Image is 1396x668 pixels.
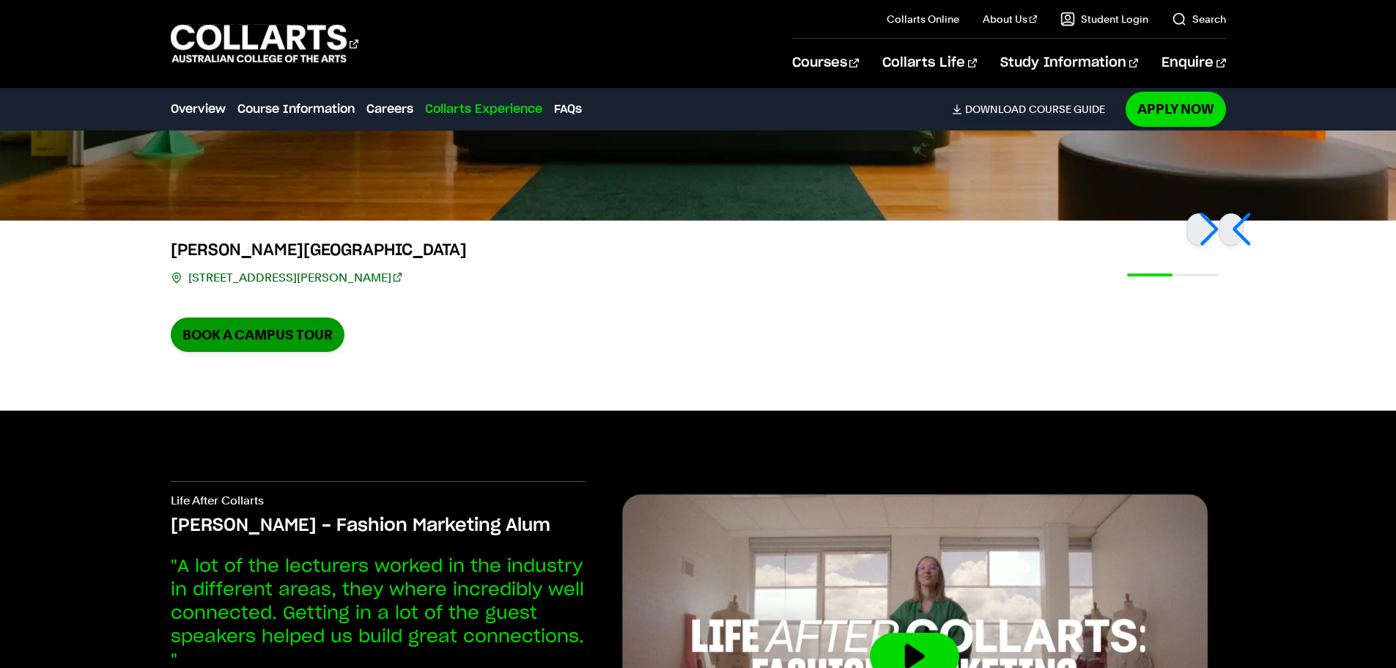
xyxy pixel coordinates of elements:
[554,100,582,118] a: FAQs
[237,100,355,118] a: Course Information
[171,23,358,65] div: Go to homepage
[1000,39,1138,87] a: Study Information
[882,39,977,87] a: Collarts Life
[171,493,586,514] p: Life After Collarts
[366,100,413,118] a: Careers
[1162,39,1225,87] a: Enquire
[952,103,1117,116] a: DownloadCourse Guide
[965,103,1026,116] span: Download
[171,238,467,262] h3: [PERSON_NAME][GEOGRAPHIC_DATA]
[425,100,542,118] a: Collarts Experience
[1126,92,1226,126] a: Apply Now
[792,39,859,87] a: Courses
[188,268,402,288] a: [STREET_ADDRESS][PERSON_NAME]
[171,514,586,537] h3: [PERSON_NAME] - Fashion Marketing Alum
[1060,12,1148,26] a: Student Login
[171,318,344,352] a: Book a Campus Tour
[171,100,226,118] a: Overview
[887,12,959,26] a: Collarts Online
[983,12,1037,26] a: About Us
[1172,12,1226,26] a: Search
